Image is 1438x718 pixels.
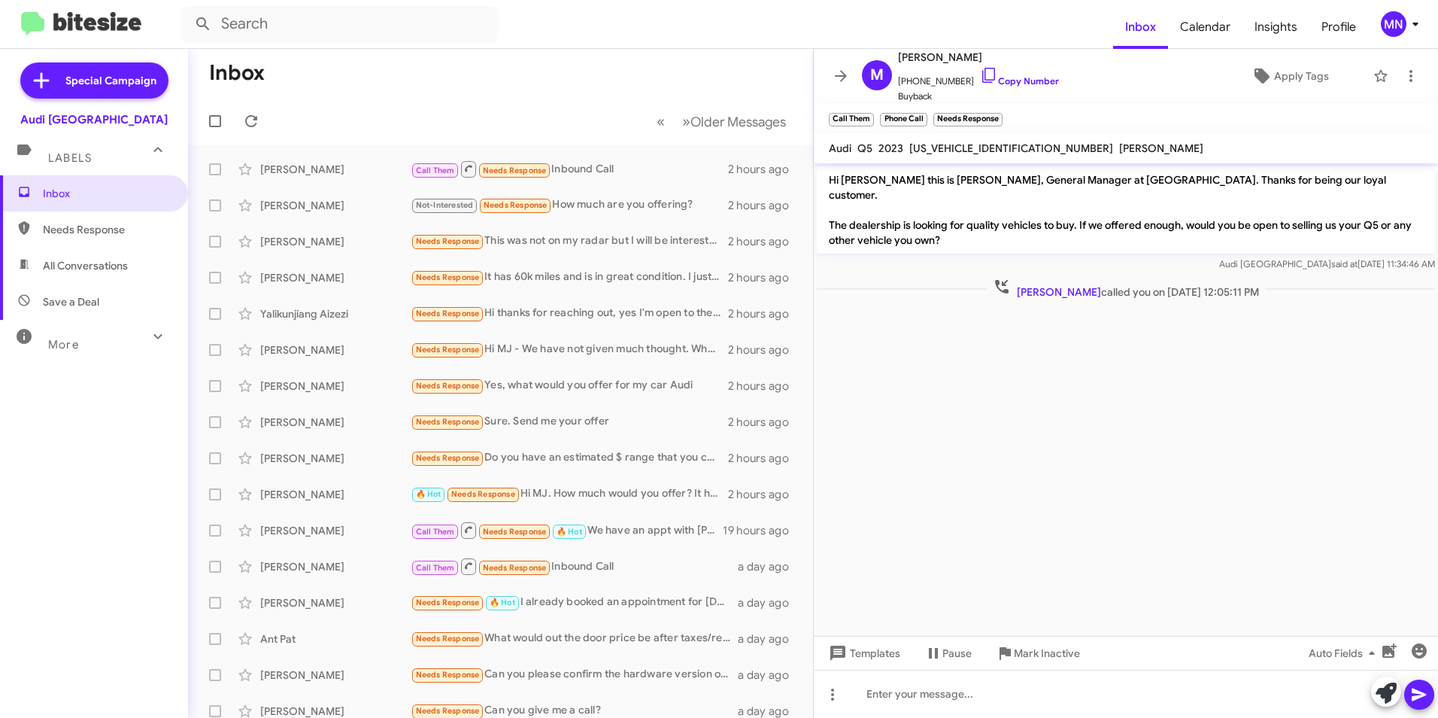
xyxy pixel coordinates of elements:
[411,305,728,322] div: Hi thanks for reaching out, yes I'm open to the option
[673,106,795,137] button: Next
[411,160,728,178] div: Inbound Call
[416,598,480,607] span: Needs Response
[411,341,728,358] div: Hi MJ - We have not given much thought. What is the rough estimate for a 2023, SQ7 with 10k miles
[260,270,411,285] div: [PERSON_NAME]
[260,559,411,574] div: [PERSON_NAME]
[43,186,171,201] span: Inbox
[690,114,786,130] span: Older Messages
[411,666,738,683] div: Can you please confirm the hardware version of this Model X? Also, does it support Full Self Driv...
[260,451,411,466] div: [PERSON_NAME]
[728,306,801,321] div: 2 hours ago
[728,415,801,430] div: 2 hours ago
[416,272,480,282] span: Needs Response
[1168,5,1242,49] span: Calendar
[987,278,1265,300] span: called you on [DATE] 12:05:11 PM
[942,640,972,667] span: Pause
[182,6,498,42] input: Search
[411,594,738,611] div: I already booked an appointment for [DATE] with [PERSON_NAME]!
[416,489,441,499] span: 🔥 Hot
[260,631,411,647] div: Ant Pat
[1219,258,1435,269] span: Audi [GEOGRAPHIC_DATA] [DATE] 11:34:46 AM
[416,381,480,391] span: Needs Response
[416,563,455,573] span: Call Them
[416,706,480,716] span: Needs Response
[411,521,723,540] div: We have an appt with [PERSON_NAME] [DATE] at 9:30
[984,640,1092,667] button: Mark Inactive
[20,112,168,127] div: Audi [GEOGRAPHIC_DATA]
[1331,258,1358,269] span: said at
[483,563,547,573] span: Needs Response
[728,342,801,357] div: 2 hours ago
[483,527,547,537] span: Needs Response
[411,449,728,467] div: Do you have an estimated $ range that you can share?
[411,233,728,250] div: This was not on my radar but I will be interested to know what can be offered.
[728,234,801,249] div: 2 hours ago
[738,668,801,683] div: a day ago
[411,413,728,430] div: Sure. Send me your offer
[1274,62,1329,90] span: Apply Tags
[728,379,801,394] div: 2 hours ago
[1242,5,1309,49] a: Insights
[43,258,128,273] span: All Conversations
[723,523,801,538] div: 19 hours ago
[1297,640,1393,667] button: Auto Fields
[829,113,874,126] small: Call Them
[826,640,900,667] span: Templates
[260,595,411,610] div: [PERSON_NAME]
[657,112,665,131] span: «
[411,485,728,503] div: Hi MJ. How much would you offer? It has 37K miles on it, I'm very good shape.
[260,487,411,502] div: [PERSON_NAME]
[260,342,411,357] div: [PERSON_NAME]
[451,489,515,499] span: Needs Response
[411,557,738,576] div: Inbound Call
[484,200,548,210] span: Needs Response
[260,415,411,430] div: [PERSON_NAME]
[48,338,79,351] span: More
[728,487,801,502] div: 2 hours ago
[1113,5,1168,49] a: Inbox
[1119,141,1203,155] span: [PERSON_NAME]
[898,66,1059,89] span: [PHONE_NUMBER]
[43,294,99,309] span: Save a Deal
[728,270,801,285] div: 2 hours ago
[898,48,1059,66] span: [PERSON_NAME]
[260,306,411,321] div: Yalikunjiang Aizezi
[1309,5,1368,49] span: Profile
[682,112,690,131] span: »
[260,668,411,683] div: [PERSON_NAME]
[728,198,801,213] div: 2 hours ago
[260,234,411,249] div: [PERSON_NAME]
[1368,11,1421,37] button: MN
[416,417,480,427] span: Needs Response
[260,198,411,213] div: [PERSON_NAME]
[857,141,872,155] span: Q5
[416,166,455,175] span: Call Them
[411,630,738,647] div: What would out the door price be after taxes/reg/fees to 94549 ? Can you send me the link listing...
[1381,11,1406,37] div: MN
[1017,285,1101,299] span: [PERSON_NAME]
[933,113,1003,126] small: Needs Response
[48,151,92,165] span: Labels
[880,113,927,126] small: Phone Call
[912,640,984,667] button: Pause
[411,269,728,286] div: It has 60k miles and is in great condition. I just had it serviced a few months ago at [GEOGRAPHI...
[483,166,547,175] span: Needs Response
[728,451,801,466] div: 2 hours ago
[416,634,480,643] span: Needs Response
[411,196,728,214] div: How much are you offering?
[898,89,1059,104] span: Buyback
[416,309,480,318] span: Needs Response
[416,345,480,354] span: Needs Response
[65,73,156,88] span: Special Campaign
[980,75,1059,87] a: Copy Number
[1213,62,1366,90] button: Apply Tags
[209,61,265,85] h1: Inbox
[490,598,515,607] span: 🔥 Hot
[416,236,480,246] span: Needs Response
[20,62,168,99] a: Special Campaign
[648,106,795,137] nav: Page navigation example
[738,559,801,574] div: a day ago
[260,162,411,177] div: [PERSON_NAME]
